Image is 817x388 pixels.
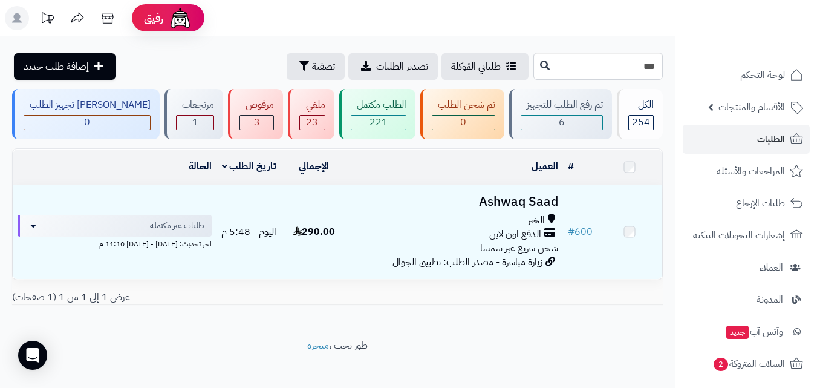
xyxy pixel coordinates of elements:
a: إشعارات التحويلات البنكية [683,221,810,250]
a: تحديثات المنصة [32,6,62,33]
a: متجرة [307,338,329,353]
span: 221 [369,115,388,130]
div: 0 [432,116,495,130]
div: Open Intercom Messenger [18,341,47,370]
div: مرتجعات [176,98,214,112]
span: طلبات غير مكتملة [150,220,204,232]
a: مرفوض 3 [226,89,285,139]
img: logo-2.png [735,30,806,56]
div: 3 [240,116,273,130]
div: تم رفع الطلب للتجهيز [521,98,603,112]
a: طلباتي المُوكلة [441,53,529,80]
div: 6 [521,116,602,130]
div: [PERSON_NAME] تجهيز الطلب [24,98,151,112]
span: زيارة مباشرة - مصدر الطلب: تطبيق الجوال [392,255,542,269]
span: المدونة [757,291,783,308]
a: تاريخ الطلب [222,159,277,174]
a: وآتس آبجديد [683,317,810,346]
div: 221 [351,116,406,130]
span: 2 [714,358,728,371]
a: #600 [568,225,593,239]
span: جديد [726,326,749,339]
div: الكل [628,98,654,112]
span: طلباتي المُوكلة [451,59,501,74]
div: 23 [300,116,324,130]
a: مرتجعات 1 [162,89,226,139]
span: 6 [559,115,565,130]
span: 254 [632,115,650,130]
span: الخبر [528,214,545,228]
a: الحالة [189,159,212,174]
span: الأقسام والمنتجات [718,99,785,116]
span: لوحة التحكم [740,67,785,84]
a: تم شحن الطلب 0 [418,89,507,139]
a: المدونة [683,285,810,314]
a: # [568,159,574,174]
span: وآتس آب [725,323,783,340]
a: تصدير الطلبات [348,53,438,80]
span: إضافة طلب جديد [24,59,89,74]
a: الطلب مكتمل 221 [337,89,418,139]
span: # [568,225,575,239]
span: اليوم - 5:48 م [221,225,276,239]
a: لوحة التحكم [683,61,810,90]
a: إضافة طلب جديد [14,53,116,80]
a: العميل [532,159,558,174]
a: الكل254 [614,89,665,139]
span: تصدير الطلبات [376,59,428,74]
span: رفيق [144,11,163,25]
div: ملغي [299,98,325,112]
div: عرض 1 إلى 1 من 1 (1 صفحات) [3,291,337,304]
span: العملاء [760,259,783,276]
a: المراجعات والأسئلة [683,157,810,186]
h3: Ashwaq Saad [351,195,558,209]
div: 1 [177,116,213,130]
div: 0 [24,116,150,130]
span: السلات المتروكة [712,355,785,372]
span: 3 [254,115,260,130]
span: 23 [306,115,318,130]
a: الإجمالي [299,159,329,174]
a: الطلبات [683,125,810,154]
span: 0 [84,115,90,130]
div: تم شحن الطلب [432,98,495,112]
button: تصفية [287,53,345,80]
span: الدفع اون لاين [489,228,541,242]
div: مرفوض [239,98,274,112]
span: شحن سريع عبر سمسا [480,241,558,255]
span: 0 [460,115,466,130]
span: طلبات الإرجاع [736,195,785,212]
span: المراجعات والأسئلة [717,163,785,180]
a: السلات المتروكة2 [683,349,810,378]
div: اخر تحديث: [DATE] - [DATE] 11:10 م [18,237,212,249]
a: [PERSON_NAME] تجهيز الطلب 0 [10,89,162,139]
a: العملاء [683,253,810,282]
span: إشعارات التحويلات البنكية [693,227,785,244]
span: الطلبات [757,131,785,148]
span: 290.00 [293,225,335,239]
div: الطلب مكتمل [351,98,406,112]
span: تصفية [312,59,335,74]
img: ai-face.png [168,6,192,30]
a: ملغي 23 [285,89,336,139]
a: طلبات الإرجاع [683,189,810,218]
a: تم رفع الطلب للتجهيز 6 [507,89,614,139]
span: 1 [192,115,198,130]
